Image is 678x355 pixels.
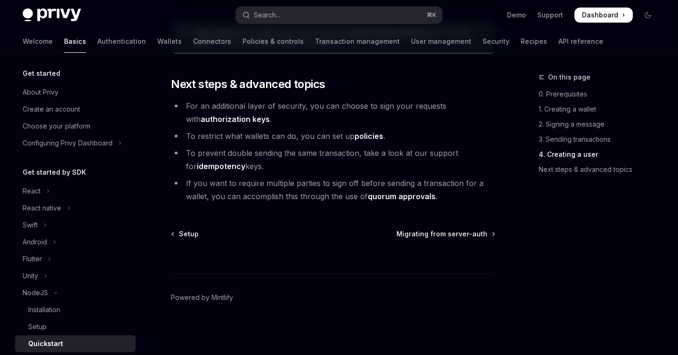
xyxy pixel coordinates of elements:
h5: Get started [23,68,60,79]
a: Migrating from server-auth [396,229,494,239]
button: Toggle dark mode [640,8,655,23]
a: Wallets [157,30,182,53]
div: React native [23,202,61,214]
a: Welcome [23,30,53,53]
div: Configuring Privy Dashboard [23,137,113,149]
span: Migrating from server-auth [396,229,487,239]
button: Toggle React section [15,183,136,200]
button: Toggle Configuring Privy Dashboard section [15,135,136,152]
div: Quickstart [28,338,63,349]
div: Installation [28,304,60,315]
span: ⌘ K [427,11,436,19]
span: Next steps & advanced topics [171,77,325,92]
a: Installation [15,301,136,318]
img: dark logo [23,8,81,22]
a: Policies & controls [242,30,304,53]
a: API reference [558,30,603,53]
span: Setup [179,229,199,239]
a: Demo [507,10,526,20]
a: Setup [172,229,199,239]
button: Toggle Flutter section [15,250,136,267]
button: Toggle Unity section [15,267,136,284]
a: User management [411,30,471,53]
div: Choose your platform [23,121,90,132]
a: authorization keys [201,114,270,124]
a: 4. Creating a user [539,147,663,162]
a: Transaction management [315,30,400,53]
div: Flutter [23,253,42,265]
li: If you want to require multiple parties to sign off before sending a transaction for a wallet, yo... [171,177,495,203]
div: Create an account [23,104,80,115]
a: Setup [15,318,136,335]
a: Connectors [193,30,231,53]
a: Dashboard [574,8,633,23]
li: To prevent double sending the same transaction, take a look at our support for keys. [171,146,495,173]
a: quorum approvals [368,192,436,202]
a: Security [483,30,509,53]
span: Dashboard [582,10,618,20]
a: Basics [64,30,86,53]
h5: Get started by SDK [23,167,86,178]
a: Quickstart [15,335,136,352]
a: Recipes [521,30,547,53]
a: idempotency [197,161,245,171]
a: Next steps & advanced topics [539,162,663,177]
button: Open search [236,7,442,24]
a: 1. Creating a wallet [539,102,663,117]
a: About Privy [15,84,136,101]
div: Android [23,236,47,248]
a: Create an account [15,101,136,118]
a: 2. Signing a message [539,117,663,132]
div: NodeJS [23,287,48,299]
li: To restrict what wallets can do, you can set up . [171,129,495,143]
button: Toggle Swift section [15,217,136,234]
div: React [23,186,40,197]
span: On this page [548,72,590,83]
button: Toggle Android section [15,234,136,250]
a: Powered by Mintlify [171,293,233,302]
div: Unity [23,270,38,282]
div: Setup [28,321,47,332]
a: Authentication [97,30,146,53]
div: Search... [254,9,280,21]
button: Toggle NodeJS section [15,284,136,301]
a: policies [355,131,383,141]
div: Swift [23,219,38,231]
div: About Privy [23,87,58,98]
a: Choose your platform [15,118,136,135]
a: 3. Sending transactions [539,132,663,147]
li: For an additional layer of security, you can choose to sign your requests with . [171,99,495,126]
a: 0. Prerequisites [539,87,663,102]
a: Support [537,10,563,20]
button: Toggle React native section [15,200,136,217]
